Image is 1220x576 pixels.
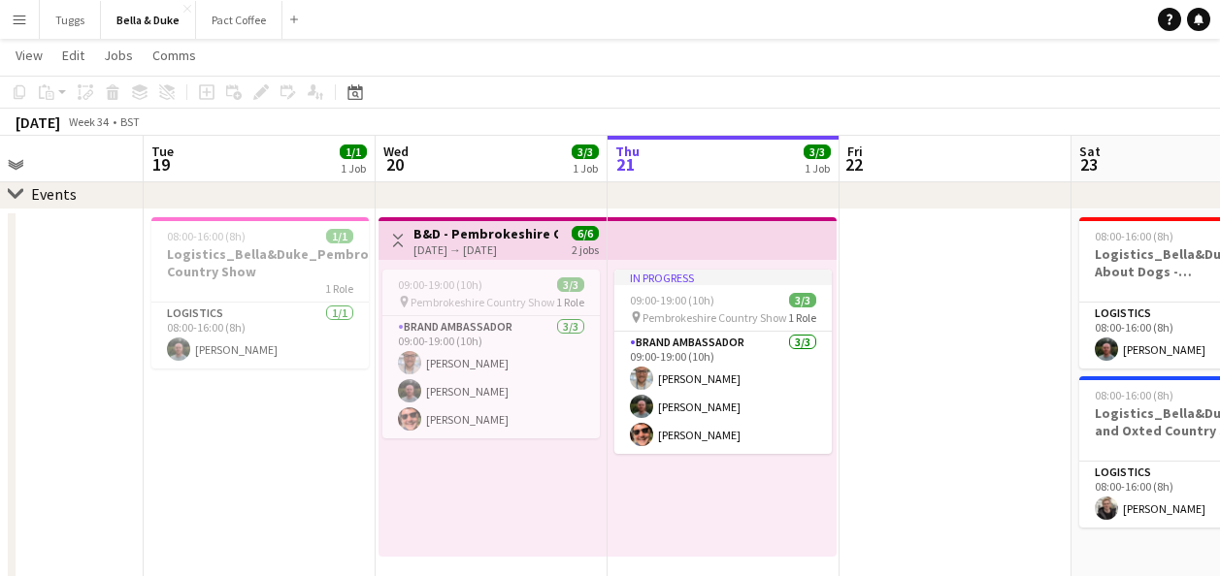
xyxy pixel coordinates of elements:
[382,316,600,438] app-card-role: Brand Ambassador3/309:00-19:00 (10h)[PERSON_NAME][PERSON_NAME][PERSON_NAME]
[612,153,640,176] span: 21
[556,295,584,309] span: 1 Role
[383,143,409,160] span: Wed
[8,43,50,68] a: View
[96,43,141,68] a: Jobs
[643,310,787,325] span: Pembrokeshire Country Show
[1076,153,1101,176] span: 23
[31,184,77,204] div: Events
[572,226,599,240] span: 6/6
[16,47,43,64] span: View
[104,47,133,64] span: Jobs
[196,1,282,39] button: Pact Coffee
[167,229,246,243] span: 08:00-16:00 (8h)
[557,277,584,292] span: 3/3
[614,270,832,454] app-job-card: In progress09:00-19:00 (10h)3/3 Pembrokeshire Country Show1 RoleBrand Ambassador3/309:00-19:00 (1...
[40,1,101,39] button: Tuggs
[614,270,832,285] div: In progress
[1079,143,1101,160] span: Sat
[847,143,863,160] span: Fri
[572,144,599,159] span: 3/3
[380,153,409,176] span: 20
[615,143,640,160] span: Thu
[788,310,816,325] span: 1 Role
[789,293,816,307] span: 3/3
[398,277,482,292] span: 09:00-19:00 (10h)
[152,47,196,64] span: Comms
[614,332,832,454] app-card-role: Brand Ambassador3/309:00-19:00 (10h)[PERSON_NAME][PERSON_NAME][PERSON_NAME]
[62,47,84,64] span: Edit
[120,114,140,129] div: BST
[151,143,174,160] span: Tue
[413,242,558,257] div: [DATE] → [DATE]
[382,270,600,438] app-job-card: 09:00-19:00 (10h)3/3 Pembrokeshire Country Show1 RoleBrand Ambassador3/309:00-19:00 (10h)[PERSON_...
[148,153,174,176] span: 19
[630,293,714,307] span: 09:00-19:00 (10h)
[573,161,598,176] div: 1 Job
[16,112,60,132] div: [DATE]
[151,303,369,368] app-card-role: Logistics1/108:00-16:00 (8h)[PERSON_NAME]
[54,43,92,68] a: Edit
[64,114,113,129] span: Week 34
[411,295,555,309] span: Pembrokeshire Country Show
[1095,229,1173,243] span: 08:00-16:00 (8h)
[101,1,196,39] button: Bella & Duke
[151,217,369,368] app-job-card: 08:00-16:00 (8h)1/1Logistics_Bella&Duke_Pembrokeshire Country Show1 RoleLogistics1/108:00-16:00 (...
[326,229,353,243] span: 1/1
[341,161,366,176] div: 1 Job
[804,144,831,159] span: 3/3
[1095,388,1173,402] span: 08:00-16:00 (8h)
[572,240,599,257] div: 2 jobs
[145,43,204,68] a: Comms
[340,144,367,159] span: 1/1
[805,161,830,176] div: 1 Job
[413,225,558,242] h3: B&D - Pembrokeshire Country Show
[325,281,353,296] span: 1 Role
[151,245,369,280] h3: Logistics_Bella&Duke_Pembrokeshire Country Show
[844,153,863,176] span: 22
